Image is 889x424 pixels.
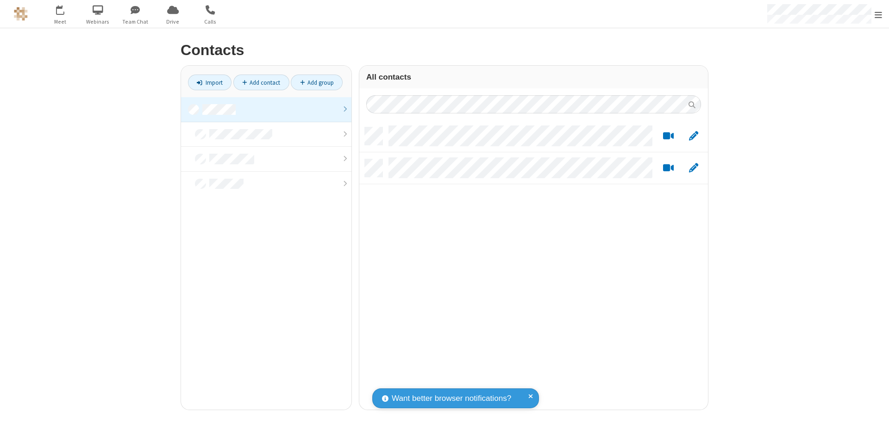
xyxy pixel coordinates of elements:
div: grid [359,120,708,410]
img: QA Selenium DO NOT DELETE OR CHANGE [14,7,28,21]
button: Start a video meeting [659,131,677,142]
span: Webinars [81,18,115,26]
span: Drive [156,18,190,26]
span: Want better browser notifications? [392,393,511,405]
button: Edit [684,131,702,142]
button: Start a video meeting [659,162,677,174]
button: Edit [684,162,702,174]
div: 1 [63,5,69,12]
span: Team Chat [118,18,153,26]
h3: All contacts [366,73,701,81]
iframe: Chat [866,400,882,418]
h2: Contacts [181,42,708,58]
span: Calls [193,18,228,26]
a: Add contact [233,75,289,90]
a: Add group [291,75,343,90]
span: Meet [43,18,78,26]
a: Import [188,75,232,90]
